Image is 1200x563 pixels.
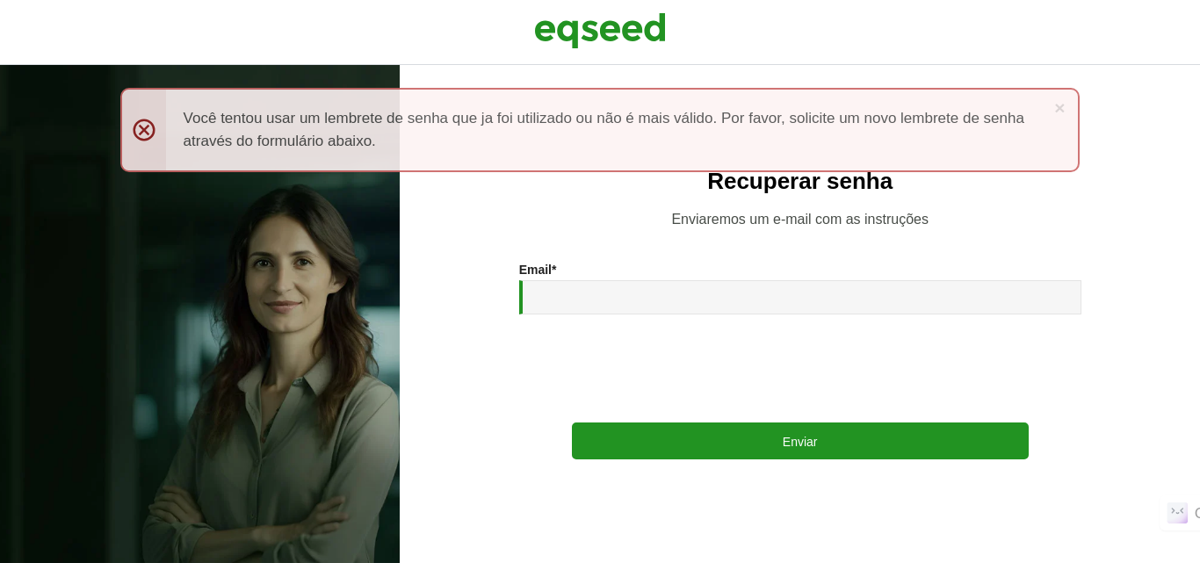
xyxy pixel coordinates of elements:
[552,263,556,277] span: Este campo é obrigatório.
[435,211,1165,227] p: Enviaremos um e-mail com as instruções
[534,9,666,53] img: EqSeed Logo
[572,422,1029,459] button: Enviar
[435,169,1165,194] h2: Recuperar senha
[1054,98,1065,117] a: ×
[519,263,557,276] label: Email
[667,332,934,401] iframe: reCAPTCHA
[120,88,1081,172] div: Você tentou usar um lembrete de senha que ja foi utilizado ou não é mais válido. Por favor, solic...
